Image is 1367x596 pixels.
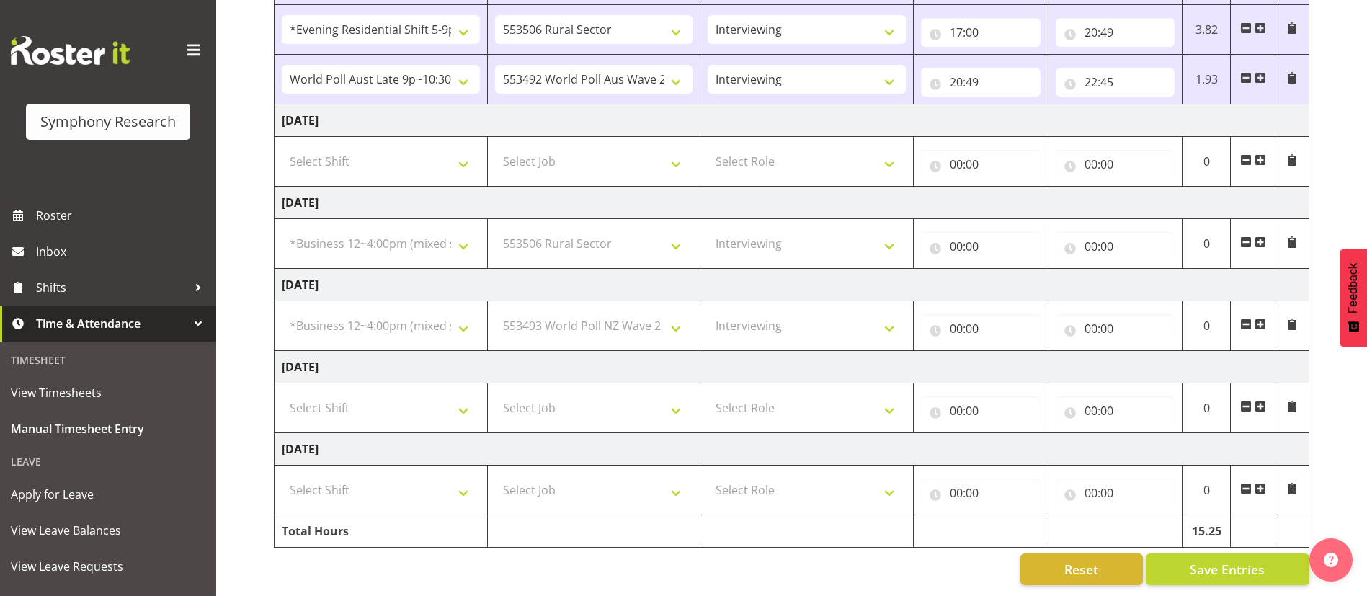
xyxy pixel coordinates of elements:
[921,18,1041,47] input: Click to select...
[1056,150,1175,179] input: Click to select...
[36,277,187,298] span: Shifts
[40,111,176,133] div: Symphony Research
[11,382,205,404] span: View Timesheets
[1183,137,1231,187] td: 0
[275,515,488,548] td: Total Hours
[1064,560,1098,579] span: Reset
[4,512,213,548] a: View Leave Balances
[921,396,1041,425] input: Click to select...
[1056,18,1175,47] input: Click to select...
[11,418,205,440] span: Manual Timesheet Entry
[1146,553,1309,585] button: Save Entries
[4,548,213,584] a: View Leave Requests
[1347,263,1360,313] span: Feedback
[11,36,130,65] img: Rosterit website logo
[11,520,205,541] span: View Leave Balances
[275,187,1309,219] td: [DATE]
[921,314,1041,343] input: Click to select...
[1183,383,1231,433] td: 0
[921,68,1041,97] input: Click to select...
[1056,232,1175,261] input: Click to select...
[275,351,1309,383] td: [DATE]
[11,556,205,577] span: View Leave Requests
[275,269,1309,301] td: [DATE]
[1324,553,1338,567] img: help-xxl-2.png
[921,232,1041,261] input: Click to select...
[1190,560,1265,579] span: Save Entries
[4,345,213,375] div: Timesheet
[1183,466,1231,515] td: 0
[36,241,209,262] span: Inbox
[4,476,213,512] a: Apply for Leave
[4,447,213,476] div: Leave
[921,150,1041,179] input: Click to select...
[11,484,205,505] span: Apply for Leave
[1183,5,1231,55] td: 3.82
[1020,553,1143,585] button: Reset
[4,375,213,411] a: View Timesheets
[1183,515,1231,548] td: 15.25
[275,104,1309,137] td: [DATE]
[4,411,213,447] a: Manual Timesheet Entry
[1056,396,1175,425] input: Click to select...
[36,313,187,334] span: Time & Attendance
[1056,479,1175,507] input: Click to select...
[1183,55,1231,104] td: 1.93
[36,205,209,226] span: Roster
[1183,301,1231,351] td: 0
[275,433,1309,466] td: [DATE]
[1056,314,1175,343] input: Click to select...
[921,479,1041,507] input: Click to select...
[1183,219,1231,269] td: 0
[1340,249,1367,347] button: Feedback - Show survey
[1056,68,1175,97] input: Click to select...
